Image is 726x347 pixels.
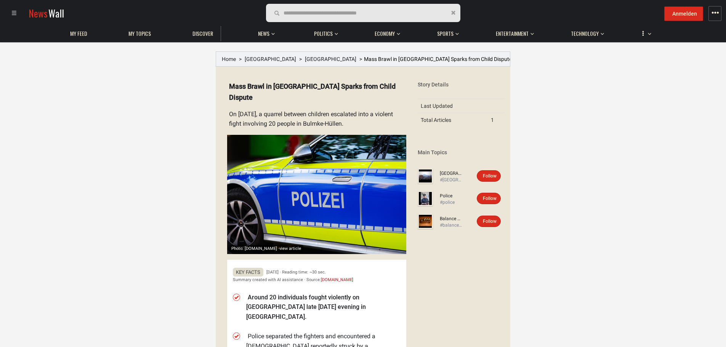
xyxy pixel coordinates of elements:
[440,193,463,199] a: Police
[70,30,87,37] span: My Feed
[229,245,303,252] div: Photo: [DOMAIN_NAME] ·
[254,23,277,41] button: News
[440,199,463,206] div: #police
[418,113,488,127] td: Total Articles
[418,149,505,156] div: Main Topics
[279,246,301,251] span: view article
[571,30,599,37] span: Technology
[310,26,337,41] a: Politics
[222,56,236,62] a: Home
[245,56,296,62] a: [GEOGRAPHIC_DATA]
[254,26,273,41] a: News
[310,23,338,41] button: Politics
[371,26,399,41] a: Economy
[128,30,151,37] span: My topics
[483,173,497,179] span: Follow
[672,11,697,17] span: Anmelden
[492,26,532,41] a: Entertainment
[233,268,263,277] span: Key Facts
[440,222,463,229] div: #balance-weight
[440,177,463,183] div: #[GEOGRAPHIC_DATA]
[371,23,400,41] button: Economy
[227,135,406,254] a: Photo: [DOMAIN_NAME] ·view article
[305,56,356,62] a: [GEOGRAPHIC_DATA]
[227,135,406,254] img: Preview image from derwesten.de
[418,191,433,206] img: Profile picture of Police
[437,30,454,37] span: Sports
[48,6,64,20] span: Wall
[321,277,353,282] a: [DOMAIN_NAME]
[664,6,703,21] button: Anmelden
[483,196,497,201] span: Follow
[29,6,64,20] a: NewsWall
[418,214,433,229] img: Profile picture of Balance weight
[496,30,529,37] span: Entertainment
[192,30,213,37] span: Discover
[483,219,497,224] span: Follow
[364,56,512,62] span: Mass Brawl in [GEOGRAPHIC_DATA] Sparks from Child Dispute
[433,23,459,41] button: Sports
[567,26,603,41] a: Technology
[440,216,463,222] a: Balance weight
[246,293,401,322] li: Around 20 individuals fought violently on [GEOGRAPHIC_DATA] late [DATE] evening in [GEOGRAPHIC_DA...
[567,23,604,41] button: Technology
[418,81,505,88] div: Story Details
[488,113,505,127] td: 1
[375,30,395,37] span: Economy
[233,269,401,283] div: [DATE] · Reading time: ~30 sec. Summary created with AI assistance · Source:
[258,30,269,37] span: News
[433,26,457,41] a: Sports
[418,168,433,184] img: Profile picture of Gelsenkirchen
[418,99,488,113] td: Last Updated
[29,6,48,20] span: News
[440,170,463,177] a: [GEOGRAPHIC_DATA]
[314,30,333,37] span: Politics
[492,23,534,41] button: Entertainment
